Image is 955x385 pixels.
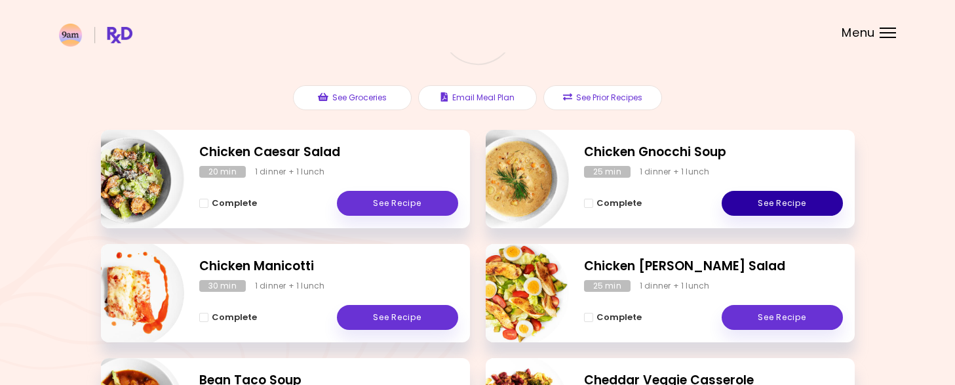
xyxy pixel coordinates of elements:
span: Menu [842,27,875,39]
img: Info - Chicken Gnocchi Soup [460,125,569,233]
h2: Chicken Manicotti [199,257,458,276]
h2: Chicken Caesar Salad [199,143,458,162]
img: RxDiet [59,24,132,47]
a: See Recipe - Chicken Caesar Salad [337,191,458,216]
img: Info - Chicken Caesar Salad [75,125,184,233]
div: 20 min [199,166,246,178]
h2: Chicken Cobb Salad [584,257,843,276]
a: See Recipe - Chicken Gnocchi Soup [722,191,843,216]
button: Complete - Chicken Manicotti [199,310,257,325]
img: Info - Chicken Manicotti [75,239,184,348]
span: Complete [212,198,257,209]
button: Complete - Chicken Gnocchi Soup [584,195,642,211]
div: 1 dinner + 1 lunch [255,280,325,292]
h2: Chicken Gnocchi Soup [584,143,843,162]
img: Info - Chicken Cobb Salad [460,239,569,348]
a: See Recipe - Chicken Manicotti [337,305,458,330]
button: Complete - Chicken Caesar Salad [199,195,257,211]
span: Complete [596,312,642,323]
span: Complete [212,312,257,323]
button: Complete - Chicken Cobb Salad [584,310,642,325]
div: 25 min [584,166,631,178]
div: 25 min [584,280,631,292]
div: 30 min [199,280,246,292]
div: 1 dinner + 1 lunch [255,166,325,178]
span: Complete [596,198,642,209]
div: 1 dinner + 1 lunch [640,280,710,292]
button: Email Meal Plan [418,85,537,110]
button: See Groceries [293,85,412,110]
a: See Recipe - Chicken Cobb Salad [722,305,843,330]
button: See Prior Recipes [543,85,662,110]
div: 1 dinner + 1 lunch [640,166,710,178]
